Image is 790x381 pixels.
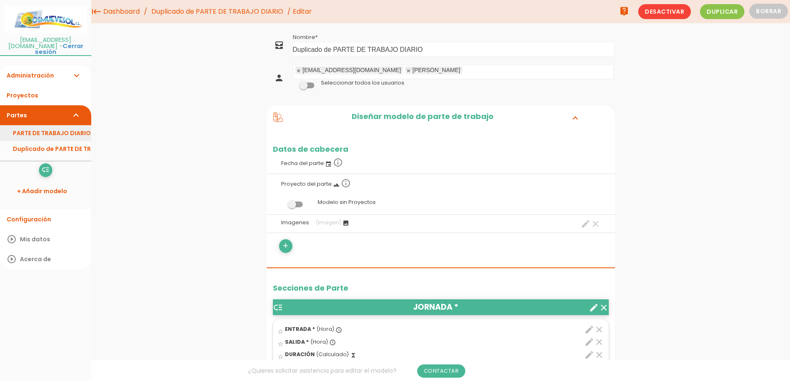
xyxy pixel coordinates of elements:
[700,4,744,19] span: Duplicar
[413,68,460,73] div: [PERSON_NAME]
[594,325,604,335] i: clear
[282,239,289,252] i: add
[41,163,49,177] i: low_priority
[619,3,629,19] i: live_help
[277,328,284,335] i: star_border
[310,338,328,345] span: (Hora)
[316,325,334,332] span: (Hora)
[7,229,17,249] i: play_circle_outline
[277,351,284,358] a: star_border
[273,194,609,210] label: Modelo sin Proyectos
[594,337,604,347] a: clear
[273,284,609,292] h2: Secciones de Parte
[4,6,87,33] img: itcons-logo
[599,303,609,313] i: clear
[285,338,309,345] span: SALIDA *
[589,303,599,313] i: create
[91,360,622,381] div: ¿Quieres solicitar asistencia para editar el modelo?
[293,34,318,41] label: Nombre
[274,40,284,50] i: all_inbox
[321,79,404,87] label: Seleccionar todos los usuarios
[71,105,81,125] i: expand_more
[274,73,284,83] i: person
[417,364,466,378] a: Contactar
[273,299,283,315] a: low_priority
[267,145,615,153] h2: Datos de cabecera
[285,351,315,358] span: DURACIÓN
[333,182,340,188] i: landscape
[35,42,83,56] a: Cerrar sesión
[584,337,594,347] a: edit
[584,350,594,360] i: edit
[329,339,336,346] i: access_time
[277,354,284,360] i: star_border
[277,338,284,345] a: star_border
[599,299,609,315] a: clear
[325,161,332,167] i: event
[591,219,600,229] a: clear
[343,220,349,226] i: image
[581,219,591,229] a: create
[277,341,284,347] i: star_border
[350,352,357,359] i: functions
[316,351,349,358] span: (Calculado)
[4,181,87,201] a: + Añadir modelo
[589,299,599,315] a: create
[293,7,312,16] span: Editar
[341,178,351,188] i: info_outline
[335,327,342,333] i: access_time
[316,219,341,226] span: (Imagen)
[594,337,604,347] i: clear
[638,4,691,19] span: Desactivar
[273,153,609,172] label: Fecha del parte:
[273,299,609,315] header: JORNADA *
[283,112,562,123] h2: Diseñar modelo de parte de trabajo
[279,239,292,252] a: add
[281,219,310,226] span: Imagenes:
[594,349,604,360] a: clear
[749,4,788,19] button: Borrar
[273,303,283,313] i: low_priority
[594,324,604,335] a: clear
[273,174,609,192] label: Proyecto del parte:
[616,3,632,19] a: live_help
[71,66,81,85] i: expand_more
[584,349,594,360] a: edit
[584,325,594,335] i: edit
[333,158,343,167] i: info_outline
[584,324,594,335] a: edit
[285,325,315,332] span: ENTRADA *
[594,350,604,360] i: clear
[277,325,284,332] a: star_border
[7,249,17,269] i: play_circle_outline
[584,337,594,347] i: edit
[569,112,582,123] i: expand_more
[303,68,401,73] div: [EMAIL_ADDRESS][DOMAIN_NAME]
[39,163,52,177] a: low_priority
